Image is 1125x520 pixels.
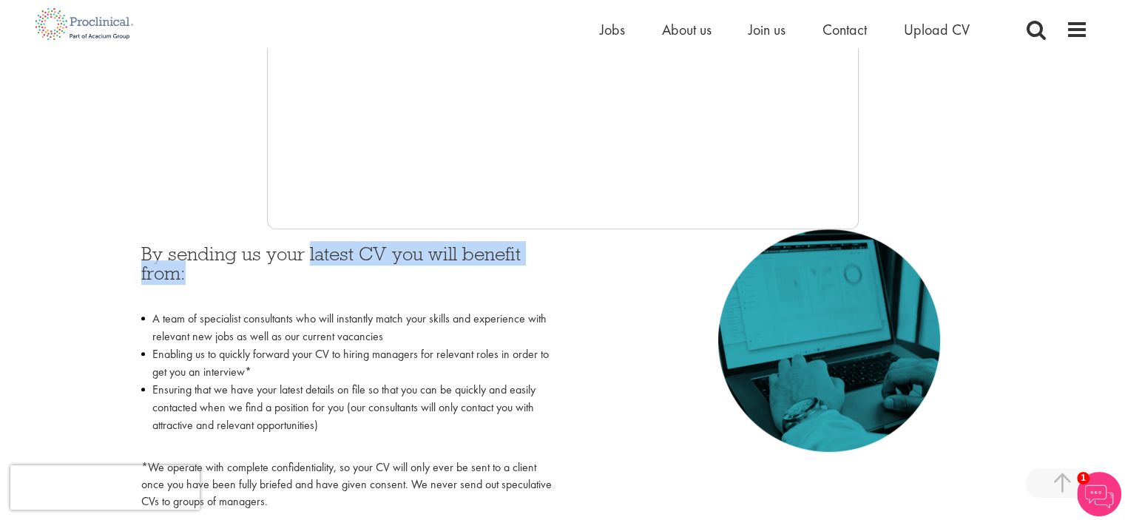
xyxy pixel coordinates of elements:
a: Jobs [600,20,625,39]
iframe: reCAPTCHA [10,465,200,510]
li: Ensuring that we have your latest details on file so that you can be quickly and easily contacted... [141,381,552,452]
span: 1 [1077,472,1089,484]
li: A team of specialist consultants who will instantly match your skills and experience with relevan... [141,310,552,345]
a: About us [662,20,712,39]
h3: By sending us your latest CV you will benefit from: [141,244,552,303]
a: Join us [749,20,786,39]
p: *We operate with complete confidentiality, so your CV will only ever be sent to a client once you... [141,459,552,510]
img: Chatbot [1077,472,1121,516]
a: Contact [822,20,867,39]
a: Upload CV [904,20,970,39]
li: Enabling us to quickly forward your CV to hiring managers for relevant roles in order to get you ... [141,345,552,381]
